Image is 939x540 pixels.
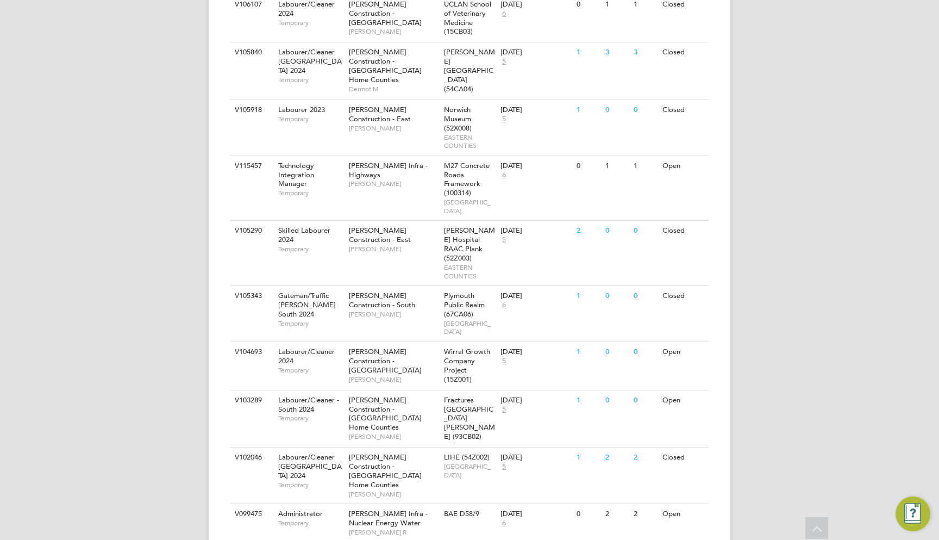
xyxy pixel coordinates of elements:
div: V103289 [232,390,270,411]
div: Open [660,390,707,411]
span: 5 [500,405,508,414]
div: [DATE] [500,162,571,171]
span: [PERSON_NAME] [349,310,439,319]
span: 6 [500,519,508,528]
span: 5 [500,235,508,245]
div: V099475 [232,504,270,524]
div: Closed [660,42,707,63]
div: 3 [603,42,631,63]
div: Open [660,342,707,362]
div: 1 [574,42,602,63]
span: [PERSON_NAME] [349,124,439,133]
span: Norwich Museum (52X008) [444,105,472,133]
span: [GEOGRAPHIC_DATA] [444,462,496,479]
div: Closed [660,221,707,241]
div: Open [660,156,707,176]
div: 0 [603,342,631,362]
div: Open [660,504,707,524]
span: 6 [500,171,508,180]
div: 2 [603,504,631,524]
span: [PERSON_NAME] Construction - East [349,105,411,123]
span: [PERSON_NAME] Infra - Highways [349,161,428,179]
span: BAE D58/9 [444,509,479,518]
div: 0 [631,342,659,362]
span: EASTERN COUNTIES [444,133,496,150]
span: [PERSON_NAME] [349,490,439,499]
div: Closed [660,100,707,120]
div: [DATE] [500,510,571,519]
div: 0 [631,221,659,241]
span: [PERSON_NAME] [349,375,439,384]
div: 0 [603,100,631,120]
span: [PERSON_NAME][GEOGRAPHIC_DATA] (54CA04) [444,47,495,94]
div: V105918 [232,100,270,120]
span: [PERSON_NAME] R [349,528,439,537]
button: Engage Resource Center [896,496,930,531]
span: 6 [500,9,508,18]
span: 5 [500,462,508,471]
span: Labourer/Cleaner [GEOGRAPHIC_DATA] 2024 [278,47,342,75]
div: 1 [574,342,602,362]
div: 0 [603,286,631,306]
span: [PERSON_NAME] [349,27,439,36]
span: Labourer/Cleaner - South 2024 [278,395,339,414]
div: 0 [603,221,631,241]
div: 3 [631,42,659,63]
div: 0 [603,390,631,411]
div: [DATE] [500,291,571,301]
div: 0 [574,504,602,524]
div: 2 [574,221,602,241]
span: [PERSON_NAME] Hospital RAAC Plank (52Z003) [444,226,495,263]
span: 5 [500,115,508,124]
span: Skilled Labourer 2024 [278,226,330,244]
div: 1 [631,156,659,176]
div: [DATE] [500,226,571,235]
span: Technology Integration Manager [278,161,314,189]
span: [GEOGRAPHIC_DATA] [444,198,496,215]
span: Temporary [278,76,343,84]
span: Temporary [278,366,343,375]
span: [PERSON_NAME] [349,179,439,188]
span: Temporary [278,319,343,328]
div: 2 [631,448,659,468]
span: [PERSON_NAME] Construction - East [349,226,411,244]
div: [DATE] [500,105,571,115]
span: [PERSON_NAME] Construction - South [349,291,415,309]
span: 5 [500,57,508,66]
span: Labourer/Cleaner 2024 [278,347,335,365]
div: 0 [631,390,659,411]
span: Wirral Growth Company Project (15Z001) [444,347,490,384]
div: 0 [631,100,659,120]
div: Closed [660,286,707,306]
div: V105840 [232,42,270,63]
span: LIHE (54Z002) [444,452,490,462]
div: V115457 [232,156,270,176]
div: V104693 [232,342,270,362]
span: Labourer/Cleaner [GEOGRAPHIC_DATA] 2024 [278,452,342,480]
span: [PERSON_NAME] [349,432,439,441]
div: 0 [631,286,659,306]
span: [PERSON_NAME] Construction - [GEOGRAPHIC_DATA] Home Counties [349,395,422,432]
span: Fractures [GEOGRAPHIC_DATA][PERSON_NAME] (93CB02) [444,395,495,442]
span: M27 Concrete Roads Framework (100314) [444,161,490,198]
span: Temporary [278,115,343,123]
div: 0 [574,156,602,176]
div: V105290 [232,221,270,241]
div: 2 [631,504,659,524]
div: 1 [574,286,602,306]
div: V105343 [232,286,270,306]
div: [DATE] [500,347,571,357]
span: [PERSON_NAME] Construction - [GEOGRAPHIC_DATA] [349,347,422,375]
span: Temporary [278,414,343,423]
span: 5 [500,357,508,366]
span: Temporary [278,519,343,527]
div: 1 [574,390,602,411]
div: 1 [574,100,602,120]
span: Temporary [278,18,343,27]
div: [DATE] [500,453,571,462]
span: Dermot M [349,85,439,94]
span: Gateman/Traffic [PERSON_NAME] South 2024 [278,291,336,319]
span: [PERSON_NAME] Construction - [GEOGRAPHIC_DATA] Home Counties [349,452,422,489]
div: Closed [660,448,707,468]
div: 1 [603,156,631,176]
